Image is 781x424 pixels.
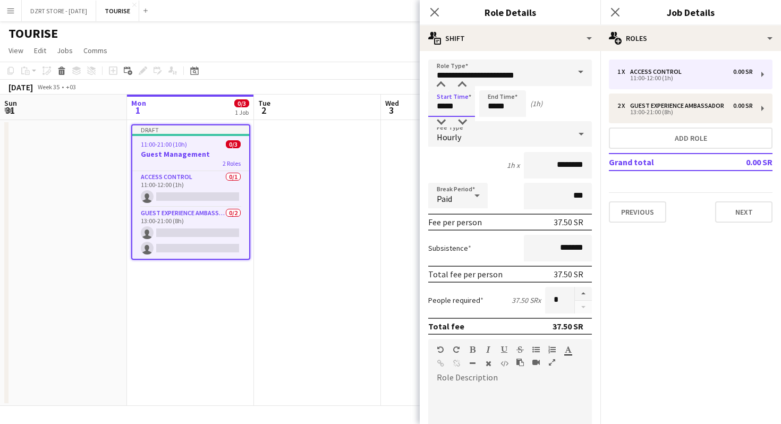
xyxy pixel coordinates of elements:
button: Next [715,201,772,223]
span: 2 [257,104,270,116]
div: Total fee per person [428,269,503,279]
div: 1h x [507,160,520,170]
span: 1 [130,104,146,116]
div: 2 x [617,102,630,109]
span: View [9,46,23,55]
div: 37.50 SR [554,269,583,279]
span: Week 35 [35,83,62,91]
button: Paste as plain text [516,358,524,367]
button: TOURISE [96,1,139,21]
label: Subsistence [428,243,471,253]
button: Ordered List [548,345,556,354]
span: 3 [384,104,399,116]
span: Edit [34,46,46,55]
span: Paid [437,193,452,204]
div: 1 Job [235,108,249,116]
button: Strikethrough [516,345,524,354]
div: (1h) [530,99,542,108]
div: Guest Experience Ambassador [630,102,728,109]
button: HTML Code [500,359,508,368]
span: Comms [83,46,107,55]
span: 0/3 [234,99,249,107]
a: View [4,44,28,57]
h1: TOURISE [9,26,58,41]
div: Access Control [630,68,686,75]
h3: Guest Management [132,149,249,159]
div: Draft [132,125,249,134]
span: Hourly [437,132,461,142]
div: Total fee [428,321,464,332]
button: Horizontal Line [469,359,476,368]
button: DZRT STORE - [DATE] [22,1,96,21]
div: 13:00-21:00 (8h) [617,109,753,115]
app-card-role: Guest Experience Ambassador0/213:00-21:00 (8h) [132,207,249,259]
button: Italic [485,345,492,354]
div: 11:00-12:00 (1h) [617,75,753,81]
button: Add role [609,128,772,149]
h3: Job Details [600,5,781,19]
a: Edit [30,44,50,57]
button: Unordered List [532,345,540,354]
span: Jobs [57,46,73,55]
span: 2 Roles [223,159,241,167]
button: Previous [609,201,666,223]
div: Shift [420,26,600,51]
button: Fullscreen [548,358,556,367]
button: Bold [469,345,476,354]
div: [DATE] [9,82,33,92]
span: 11:00-21:00 (10h) [141,140,187,148]
button: Text Color [564,345,572,354]
div: 37.50 SR [554,217,583,227]
div: 37.50 SR [553,321,583,332]
div: 0.00 SR [733,68,753,75]
button: Undo [437,345,444,354]
a: Comms [79,44,112,57]
button: Clear Formatting [485,359,492,368]
span: 0/3 [226,140,241,148]
button: Underline [500,345,508,354]
button: Redo [453,345,460,354]
span: 31 [3,104,17,116]
label: People required [428,295,483,305]
span: Tue [258,98,270,108]
a: Jobs [53,44,77,57]
div: Roles [600,26,781,51]
div: 0.00 SR [733,102,753,109]
span: Mon [131,98,146,108]
span: Sun [4,98,17,108]
div: Fee per person [428,217,482,227]
app-card-role: Access Control0/111:00-12:00 (1h) [132,171,249,207]
td: 0.00 SR [711,154,772,171]
button: Insert video [532,358,540,367]
h3: Role Details [420,5,600,19]
td: Grand total [609,154,711,171]
app-job-card: Draft11:00-21:00 (10h)0/3Guest Management2 RolesAccess Control0/111:00-12:00 (1h) Guest Experienc... [131,124,250,260]
div: +03 [66,83,76,91]
span: Wed [385,98,399,108]
div: 1 x [617,68,630,75]
button: Increase [575,287,592,301]
div: 37.50 SR x [512,295,541,305]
